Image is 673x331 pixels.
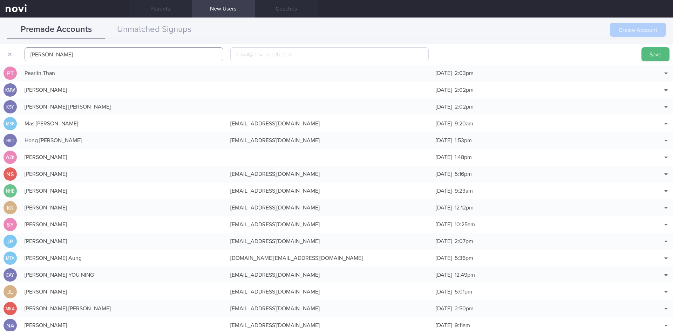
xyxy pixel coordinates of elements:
input: John Doe [25,47,223,61]
div: KK [4,201,17,215]
div: WZK [5,151,16,164]
span: 1:48pm [455,154,472,160]
button: Unmatched Signups [105,21,203,39]
div: SY [4,218,17,232]
div: [PERSON_NAME] [21,218,227,232]
div: [PERSON_NAME] [PERSON_NAME] [21,100,227,114]
div: [PERSON_NAME] [21,201,227,215]
span: 9:20am [455,121,473,126]
span: [DATE] [436,255,452,261]
div: Hong [PERSON_NAME] [21,133,227,147]
div: EAY [5,268,16,282]
span: [DATE] [436,239,452,244]
div: [EMAIL_ADDRESS][DOMAIN_NAME] [227,117,433,131]
div: HKT [5,134,16,147]
div: [EMAIL_ADDRESS][DOMAIN_NAME] [227,218,433,232]
span: 2:03pm [455,70,474,76]
div: [PERSON_NAME] [21,167,227,181]
div: Pearlin Than [21,66,227,80]
span: 10:25am [455,222,475,227]
div: JL [4,285,17,299]
div: PT [4,67,17,80]
div: [PERSON_NAME] [21,150,227,164]
span: [DATE] [436,205,452,211]
div: [PERSON_NAME] [21,234,227,248]
span: [DATE] [436,222,452,227]
span: [DATE] [436,70,452,76]
div: NHB [5,184,16,198]
span: [DATE] [436,87,452,93]
button: Save [641,47,669,61]
span: [DATE] [436,138,452,143]
span: 12:12pm [455,205,474,211]
span: [DATE] [436,104,452,110]
span: [DATE] [436,272,452,278]
span: [DATE] [436,306,452,311]
div: [PERSON_NAME] [21,83,227,97]
span: 2:07pm [455,239,473,244]
span: [DATE] [436,154,452,160]
span: [DATE] [436,188,452,194]
span: 5:36pm [455,255,473,261]
div: [EMAIL_ADDRESS][DOMAIN_NAME] [227,234,433,248]
div: [EMAIL_ADDRESS][DOMAIN_NAME] [227,184,433,198]
div: JP [4,235,17,248]
div: [PERSON_NAME] [PERSON_NAME] [21,302,227,316]
button: Premade Accounts [7,21,105,39]
div: [DOMAIN_NAME][EMAIL_ADDRESS][DOMAIN_NAME] [227,251,433,265]
div: MTA [5,251,16,265]
div: [EMAIL_ADDRESS][DOMAIN_NAME] [227,285,433,299]
span: 1:53pm [455,138,472,143]
span: [DATE] [436,289,452,295]
div: [EMAIL_ADDRESS][DOMAIN_NAME] [227,133,433,147]
span: 2:02pm [455,87,474,93]
div: NS [4,167,17,181]
div: [EMAIL_ADDRESS][DOMAIN_NAME] [227,302,433,316]
span: 2:50pm [455,306,474,311]
div: MKA [5,302,16,316]
div: [EMAIL_ADDRESS][DOMAIN_NAME] [227,201,433,215]
div: [EMAIL_ADDRESS][DOMAIN_NAME] [227,167,433,181]
span: 5:01pm [455,289,472,295]
div: [EMAIL_ADDRESS][DOMAIN_NAME] [227,268,433,282]
span: 12:49pm [455,272,475,278]
span: 9:11am [455,323,470,328]
span: 2:02pm [455,104,474,110]
div: [PERSON_NAME] [21,184,227,198]
span: [DATE] [436,121,452,126]
div: MSB [5,117,16,131]
div: [PERSON_NAME] YOU NING [21,268,227,282]
div: [PERSON_NAME] [21,285,227,299]
div: [PERSON_NAME] Aung [21,251,227,265]
span: 5:16pm [455,171,472,177]
div: Mas [PERSON_NAME] [21,117,227,131]
input: email@novi-health.com [230,47,429,61]
span: 9:23am [455,188,473,194]
span: [DATE] [436,171,452,177]
span: [DATE] [436,323,452,328]
div: KMW [5,83,16,97]
div: KSY [5,100,16,114]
